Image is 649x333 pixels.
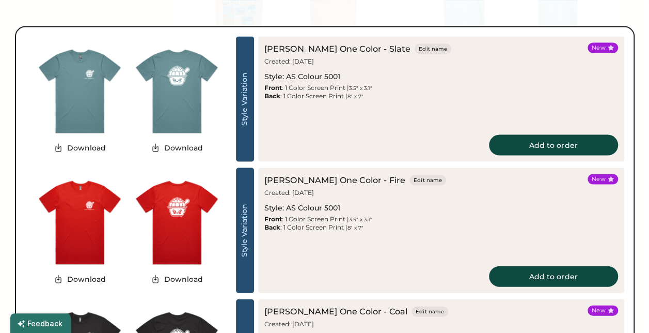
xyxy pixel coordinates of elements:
[264,215,282,223] strong: Front
[409,175,446,186] button: Edit name
[264,320,316,328] div: Created: [DATE]
[145,140,210,156] button: Download
[264,43,411,55] div: [PERSON_NAME] One Color - Slate
[129,43,226,140] img: generate-image
[129,174,226,271] img: generate-image
[349,85,372,92] font: 3.5" x 3.1"
[489,266,618,287] button: Add to order
[347,224,363,231] font: 8" x 7"
[592,175,606,184] div: New
[240,60,250,138] div: Style Variation
[264,203,340,214] div: Style: AS Colour 5001
[264,84,282,92] strong: Front
[145,271,210,287] button: Download
[592,307,606,315] div: New
[264,223,280,231] strong: Back
[48,271,113,287] button: Download
[31,174,129,271] img: generate-image
[489,135,618,156] button: Add to order
[264,174,406,187] div: [PERSON_NAME] One Color - Fire
[264,57,316,66] div: Created: [DATE]
[264,72,340,82] div: Style: AS Colour 5001
[264,215,372,232] div: : 1 Color Screen Print | : 1 Color Screen Print |
[592,44,606,52] div: New
[264,189,316,197] div: Created: [DATE]
[48,140,113,156] button: Download
[349,216,372,223] font: 3.5" x 3.1"
[240,192,250,269] div: Style Variation
[347,93,363,100] font: 8" x 7"
[264,306,408,318] div: [PERSON_NAME] One Color - Coal
[264,92,280,100] strong: Back
[415,44,451,54] button: Edit name
[600,286,644,331] iframe: Front Chat
[31,43,129,140] img: generate-image
[264,84,372,100] div: : 1 Color Screen Print | : 1 Color Screen Print |
[411,307,448,317] button: Edit name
